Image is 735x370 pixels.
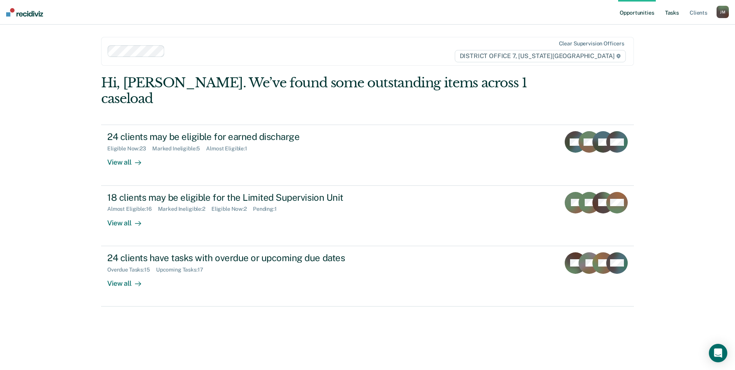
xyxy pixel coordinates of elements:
[709,344,727,362] div: Open Intercom Messenger
[559,40,624,47] div: Clear supervision officers
[101,186,634,246] a: 18 clients may be eligible for the Limited Supervision UnitAlmost Eligible:16Marked Ineligible:2E...
[107,273,150,288] div: View all
[107,267,156,273] div: Overdue Tasks : 15
[101,125,634,185] a: 24 clients may be eligible for earned dischargeEligible Now:23Marked Ineligible:5Almost Eligible:...
[107,152,150,167] div: View all
[158,206,211,212] div: Marked Ineligible : 2
[107,131,377,142] div: 24 clients may be eligible for earned discharge
[156,267,210,273] div: Upcoming Tasks : 17
[152,145,206,152] div: Marked Ineligible : 5
[107,206,158,212] div: Almost Eligible : 16
[211,206,253,212] div: Eligible Now : 2
[253,206,283,212] div: Pending : 1
[6,8,43,17] img: Recidiviz
[206,145,253,152] div: Almost Eligible : 1
[107,192,377,203] div: 18 clients may be eligible for the Limited Supervision Unit
[455,50,626,62] span: DISTRICT OFFICE 7, [US_STATE][GEOGRAPHIC_DATA]
[107,252,377,263] div: 24 clients have tasks with overdue or upcoming due dates
[107,212,150,227] div: View all
[101,246,634,307] a: 24 clients have tasks with overdue or upcoming due datesOverdue Tasks:15Upcoming Tasks:17View all
[107,145,152,152] div: Eligible Now : 23
[717,6,729,18] div: J M
[717,6,729,18] button: JM
[101,75,527,107] div: Hi, [PERSON_NAME]. We’ve found some outstanding items across 1 caseload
